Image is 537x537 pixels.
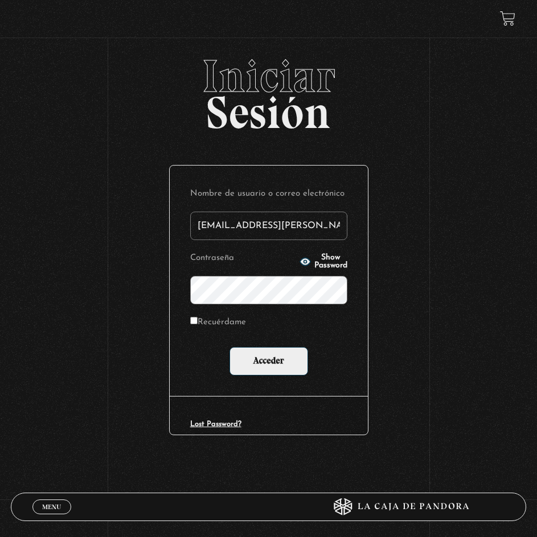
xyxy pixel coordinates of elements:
[11,53,526,99] span: Iniciar
[300,254,347,270] button: Show Password
[500,11,515,26] a: View your shopping cart
[314,254,347,270] span: Show Password
[190,250,296,267] label: Contraseña
[190,186,347,203] label: Nombre de usuario o correo electrónico
[38,513,65,521] span: Cerrar
[190,315,246,331] label: Recuérdame
[190,420,241,428] a: Lost Password?
[11,53,526,126] h2: Sesión
[190,317,198,324] input: Recuérdame
[229,347,308,375] input: Acceder
[42,503,61,510] span: Menu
